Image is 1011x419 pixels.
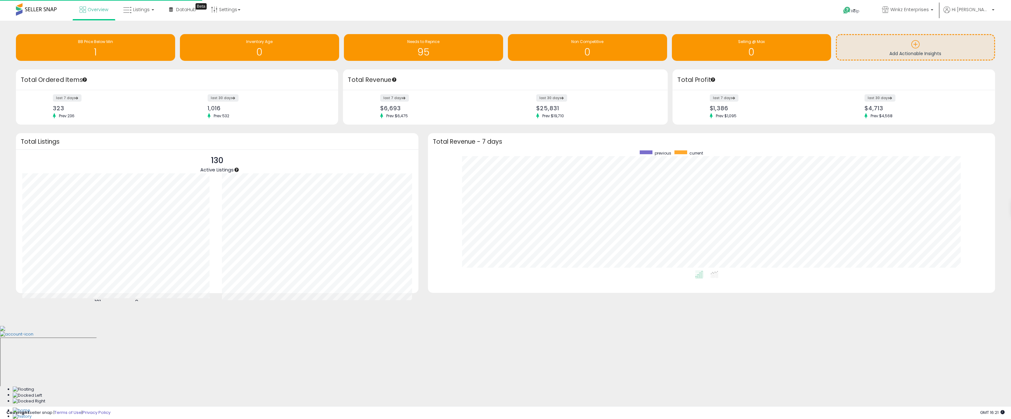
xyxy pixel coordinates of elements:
[56,113,78,119] span: Prev: 236
[208,105,327,112] div: 1,016
[78,39,113,44] span: BB Price Below Min
[865,94,895,102] label: last 30 days
[738,39,765,44] span: Selling @ Max
[200,166,234,173] span: Active Listings
[348,76,663,84] h3: Total Revenue
[837,35,994,60] a: Add Actionable Insights
[539,113,567,119] span: Prev: $19,710
[867,113,896,119] span: Prev: $4,568
[380,105,501,112] div: $6,693
[95,298,101,306] b: 121
[889,50,941,57] span: Add Actionable Insights
[571,39,603,44] span: Non Competitive
[890,6,929,13] span: Winkz Enterprises
[838,2,872,21] a: Help
[655,150,671,156] span: previous
[843,6,851,14] i: Get Help
[380,94,409,102] label: last 7 days
[13,398,45,404] img: Docked Right
[180,34,339,61] a: Inventory Age 0
[865,105,984,112] div: $4,713
[347,47,500,57] h1: 95
[88,6,108,13] span: Overview
[208,94,239,102] label: last 30 days
[713,113,740,119] span: Prev: $1,095
[383,113,411,119] span: Prev: $6,475
[13,408,30,414] img: Home
[246,39,273,44] span: Inventory Age
[675,47,828,57] h1: 0
[710,94,738,102] label: last 7 days
[689,150,703,156] span: current
[508,34,667,61] a: Non Competitive 0
[511,47,664,57] h1: 0
[391,77,397,83] div: Tooltip anchor
[672,34,831,61] a: Selling @ Max 0
[133,6,150,13] span: Listings
[135,298,139,306] b: 9
[536,94,567,102] label: last 30 days
[851,8,859,14] span: Help
[13,393,42,399] img: Docked Left
[16,34,175,61] a: BB Price Below Min 1
[200,155,234,167] p: 130
[433,139,990,144] h3: Total Revenue - 7 days
[13,386,34,393] img: Floating
[333,300,340,308] b: 29
[82,77,88,83] div: Tooltip anchor
[536,105,657,112] div: $25,831
[407,39,439,44] span: Needs to Reprice
[294,300,301,308] b: 101
[19,47,172,57] h1: 1
[210,113,232,119] span: Prev: 532
[176,6,196,13] span: DataHub
[183,47,336,57] h1: 0
[21,139,414,144] h3: Total Listings
[21,76,333,84] h3: Total Ordered Items
[53,105,172,112] div: 323
[196,3,207,10] div: Tooltip anchor
[952,6,990,13] span: Hi [PERSON_NAME]
[710,77,716,83] div: Tooltip anchor
[53,94,82,102] label: last 7 days
[710,105,829,112] div: $1,386
[234,167,239,173] div: Tooltip anchor
[943,6,994,21] a: Hi [PERSON_NAME]
[344,34,503,61] a: Needs to Reprice 95
[677,76,990,84] h3: Total Profit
